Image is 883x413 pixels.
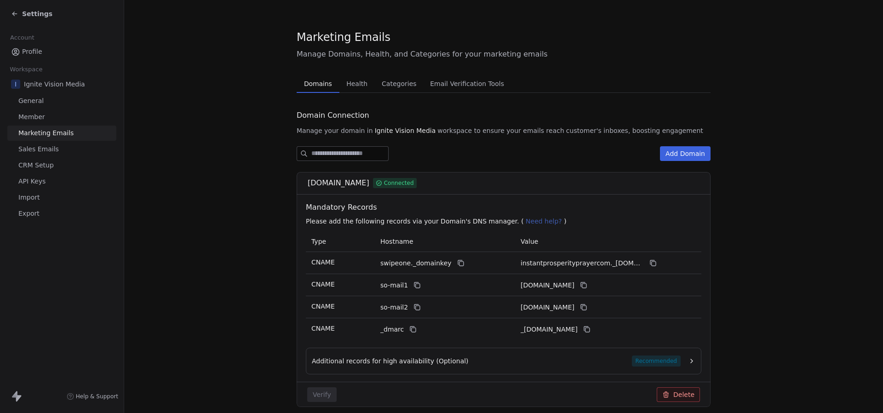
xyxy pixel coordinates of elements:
span: Hostname [380,238,413,245]
span: Health [343,77,371,90]
span: instantprosperityprayercom2.swipeone.email [521,303,574,312]
span: Help & Support [76,393,118,400]
span: Categories [378,77,420,90]
span: _dmarc.swipeone.email [521,325,578,334]
span: so-mail2 [380,303,408,312]
p: Type [311,237,369,247]
span: Import [18,193,40,202]
span: [DOMAIN_NAME] [308,178,369,189]
span: Workspace [6,63,46,76]
span: Value [521,238,538,245]
span: Ignite Vision Media [375,126,436,135]
span: workspace to ensure your emails reach [437,126,564,135]
span: Connected [384,179,414,187]
span: swipeone._domainkey [380,258,452,268]
span: Marketing Emails [18,128,74,138]
span: Domain Connection [297,110,369,121]
span: Need help? [526,218,562,225]
a: Settings [11,9,52,18]
span: CNAME [311,303,335,310]
button: Add Domain [660,146,711,161]
span: Manage your domain in [297,126,373,135]
span: Export [18,209,40,218]
span: Ignite Vision Media [24,80,85,89]
span: Additional records for high availability (Optional) [312,356,469,366]
span: General [18,96,44,106]
p: Please add the following records via your Domain's DNS manager. ( ) [306,217,705,226]
span: so-mail1 [380,281,408,290]
span: API Keys [18,177,46,186]
span: Manage Domains, Health, and Categories for your marketing emails [297,49,711,60]
span: instantprosperityprayercom1.swipeone.email [521,281,574,290]
a: CRM Setup [7,158,116,173]
span: Settings [22,9,52,18]
a: General [7,93,116,109]
a: Import [7,190,116,205]
span: Sales Emails [18,144,59,154]
span: Member [18,112,45,122]
span: Marketing Emails [297,30,390,44]
span: Account [6,31,38,45]
a: Member [7,109,116,125]
span: Email Verification Tools [426,77,508,90]
a: Marketing Emails [7,126,116,141]
a: Export [7,206,116,221]
a: Sales Emails [7,142,116,157]
a: Help & Support [67,393,118,400]
span: Recommended [632,356,681,367]
span: Domains [300,77,336,90]
button: Additional records for high availability (Optional)Recommended [312,356,695,367]
span: Mandatory Records [306,202,705,213]
span: CNAME [311,325,335,332]
span: Profile [22,47,42,57]
span: CRM Setup [18,161,54,170]
a: API Keys [7,174,116,189]
span: _dmarc [380,325,404,334]
span: CNAME [311,281,335,288]
button: Verify [307,387,337,402]
span: I [11,80,20,89]
span: CNAME [311,258,335,266]
button: Delete [657,387,700,402]
span: instantprosperityprayercom._domainkey.swipeone.email [521,258,644,268]
a: Profile [7,44,116,59]
span: customer's inboxes, boosting engagement [566,126,703,135]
